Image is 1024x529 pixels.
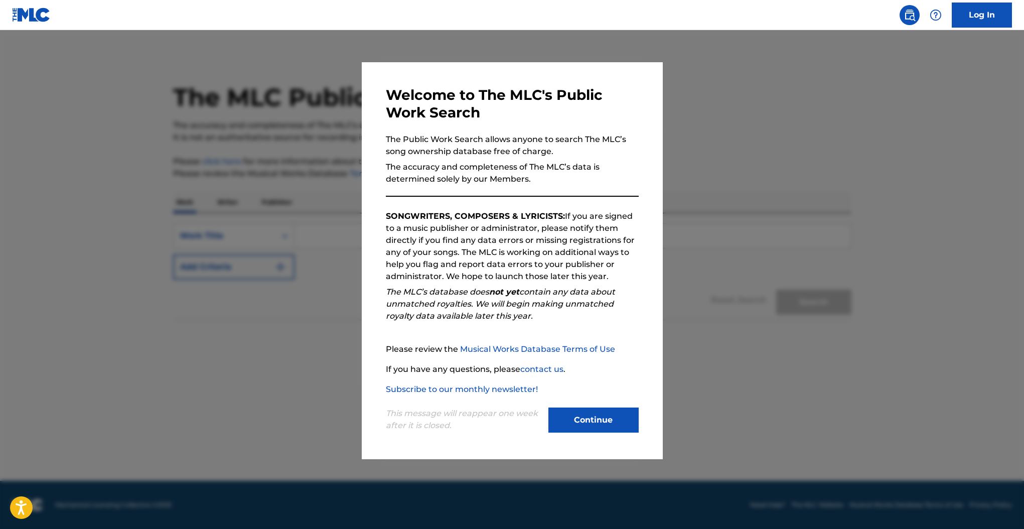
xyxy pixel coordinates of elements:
[974,481,1024,529] iframe: Chat Widget
[386,134,639,158] p: The Public Work Search allows anyone to search The MLC’s song ownership database free of charge.
[386,161,639,185] p: The accuracy and completeness of The MLC’s data is determined solely by our Members.
[386,363,639,375] p: If you have any questions, please .
[900,5,920,25] a: Public Search
[904,9,916,21] img: search
[12,8,51,22] img: MLC Logo
[930,9,942,21] img: help
[386,408,542,432] p: This message will reappear one week after it is closed.
[386,343,639,355] p: Please review the
[386,384,538,394] a: Subscribe to our monthly newsletter!
[548,408,639,433] button: Continue
[386,86,639,121] h3: Welcome to The MLC's Public Work Search
[386,210,639,283] p: If you are signed to a music publisher or administrator, please notify them directly if you find ...
[386,287,615,321] em: The MLC’s database does contain any data about unmatched royalties. We will begin making unmatche...
[386,211,565,221] strong: SONGWRITERS, COMPOSERS & LYRICISTS:
[926,5,946,25] div: Help
[952,3,1012,28] a: Log In
[489,287,519,297] strong: not yet
[520,364,563,374] a: contact us
[460,344,615,354] a: Musical Works Database Terms of Use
